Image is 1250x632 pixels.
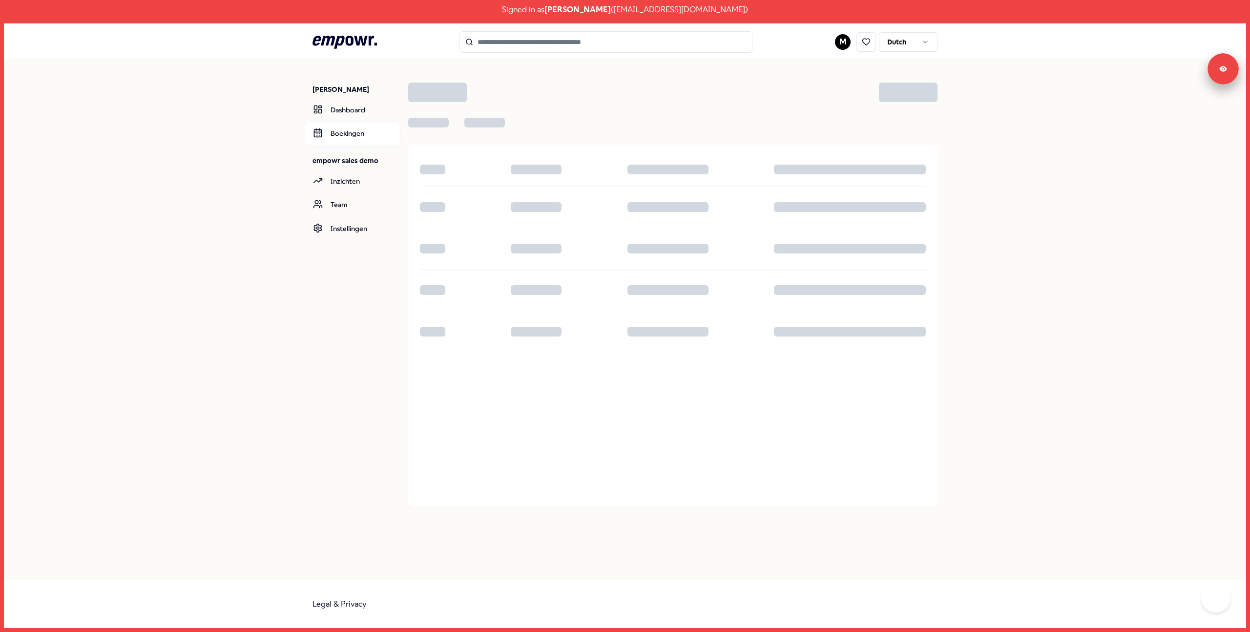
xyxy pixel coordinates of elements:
a: Inzichten [305,169,400,193]
a: Instellingen [305,217,400,240]
p: [PERSON_NAME] [312,84,400,94]
a: Team [305,193,400,216]
button: M [835,34,851,50]
a: Legal & Privacy [312,599,367,609]
a: Dashboard [305,98,400,122]
a: Boekingen [305,122,400,145]
iframe: Help Scout Beacon - Open [1201,583,1230,612]
span: [PERSON_NAME] [544,3,611,16]
input: Search for products, categories or subcategories [459,31,752,53]
p: empowr sales demo [312,156,400,166]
